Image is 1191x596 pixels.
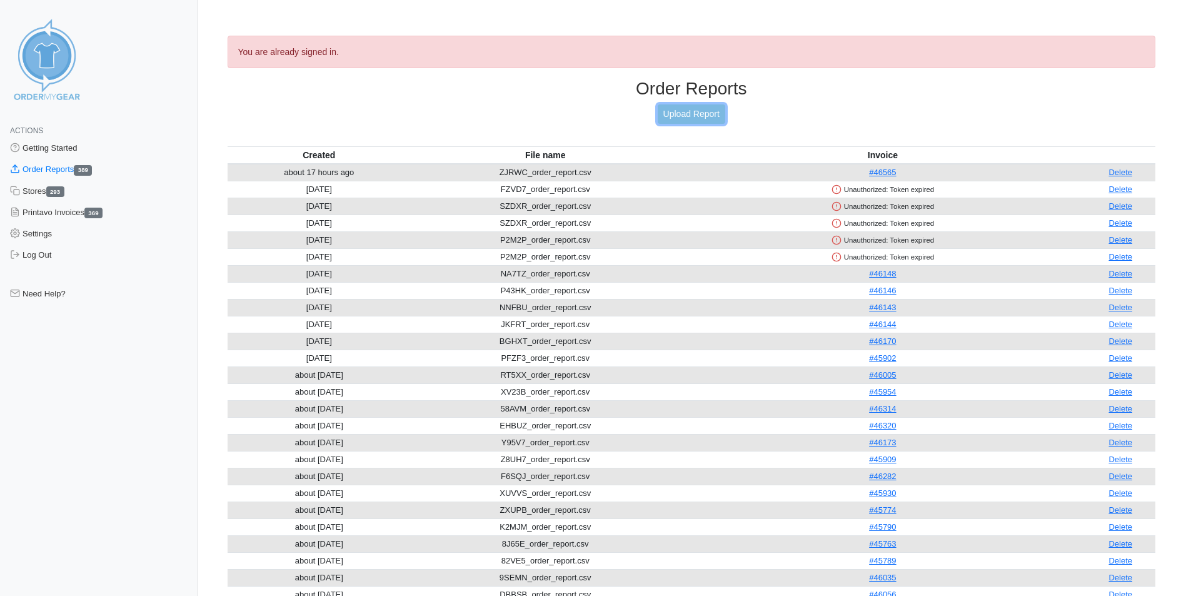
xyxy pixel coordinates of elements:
td: 58AVM_order_report.csv [411,400,680,417]
td: 9SEMN_order_report.csv [411,569,680,586]
td: 8J65E_order_report.csv [411,535,680,552]
td: about [DATE] [228,485,411,502]
a: Delete [1108,201,1132,211]
td: P2M2P_order_report.csv [411,248,680,265]
div: Unauthorized: Token expired [682,201,1083,212]
td: [DATE] [228,215,411,231]
td: about [DATE] [228,417,411,434]
a: #46314 [869,404,896,413]
a: Delete [1108,320,1132,329]
td: [DATE] [228,316,411,333]
a: Delete [1108,252,1132,261]
a: Delete [1108,421,1132,430]
td: SZDXR_order_report.csv [411,198,680,215]
td: K2MJM_order_report.csv [411,518,680,535]
td: about [DATE] [228,434,411,451]
td: NNFBU_order_report.csv [411,299,680,316]
span: 293 [46,186,64,197]
td: [DATE] [228,350,411,366]
a: Delete [1108,353,1132,363]
td: RT5XX_order_report.csv [411,366,680,383]
td: ZXUPB_order_report.csv [411,502,680,518]
a: Delete [1108,556,1132,565]
a: Delete [1108,168,1132,177]
a: Delete [1108,472,1132,481]
td: PFZF3_order_report.csv [411,350,680,366]
a: Delete [1108,505,1132,515]
div: Unauthorized: Token expired [682,235,1083,246]
a: Delete [1108,539,1132,548]
td: EHBUZ_order_report.csv [411,417,680,434]
a: Delete [1108,218,1132,228]
td: [DATE] [228,299,411,316]
td: FZVD7_order_report.csv [411,181,680,198]
span: 369 [84,208,103,218]
div: Unauthorized: Token expired [682,251,1083,263]
a: #46170 [869,336,896,346]
td: ZJRWC_order_report.csv [411,164,680,181]
a: #46148 [869,269,896,278]
a: Delete [1108,522,1132,532]
td: about [DATE] [228,366,411,383]
td: [DATE] [228,181,411,198]
a: #45790 [869,522,896,532]
td: about [DATE] [228,552,411,569]
td: XV23B_order_report.csv [411,383,680,400]
a: Delete [1108,336,1132,346]
a: #45774 [869,505,896,515]
a: Delete [1108,184,1132,194]
a: Delete [1108,488,1132,498]
th: Created [228,146,411,164]
td: SZDXR_order_report.csv [411,215,680,231]
a: #46144 [869,320,896,329]
div: Unauthorized: Token expired [682,184,1083,195]
td: XUVVS_order_report.csv [411,485,680,502]
td: [DATE] [228,231,411,248]
td: [DATE] [228,265,411,282]
td: about [DATE] [228,502,411,518]
a: Delete [1108,370,1132,380]
td: [DATE] [228,198,411,215]
a: #46146 [869,286,896,295]
td: [DATE] [228,248,411,265]
th: File name [411,146,680,164]
td: about [DATE] [228,569,411,586]
a: #45789 [869,556,896,565]
span: Actions [10,126,43,135]
td: P2M2P_order_report.csv [411,231,680,248]
td: BGHXT_order_report.csv [411,333,680,350]
td: [DATE] [228,333,411,350]
th: Invoice [680,146,1085,164]
a: Delete [1108,269,1132,278]
a: #46565 [869,168,896,177]
a: Delete [1108,455,1132,464]
h3: Order Reports [228,78,1156,99]
a: #46143 [869,303,896,312]
a: #46282 [869,472,896,481]
td: Z8UH7_order_report.csv [411,451,680,468]
td: [DATE] [228,282,411,299]
a: Delete [1108,438,1132,447]
a: Delete [1108,387,1132,396]
td: Y95V7_order_report.csv [411,434,680,451]
td: about [DATE] [228,400,411,417]
td: 82VE5_order_report.csv [411,552,680,569]
a: #45902 [869,353,896,363]
a: #46005 [869,370,896,380]
td: about 17 hours ago [228,164,411,181]
a: Delete [1108,286,1132,295]
td: NA7TZ_order_report.csv [411,265,680,282]
td: P43HK_order_report.csv [411,282,680,299]
div: Unauthorized: Token expired [682,218,1083,229]
a: #45930 [869,488,896,498]
td: about [DATE] [228,468,411,485]
a: #46320 [869,421,896,430]
td: about [DATE] [228,451,411,468]
a: Upload Report [658,104,725,124]
a: #45954 [869,387,896,396]
a: Delete [1108,303,1132,312]
a: Delete [1108,404,1132,413]
td: about [DATE] [228,535,411,552]
a: Delete [1108,573,1132,582]
a: #45909 [869,455,896,464]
